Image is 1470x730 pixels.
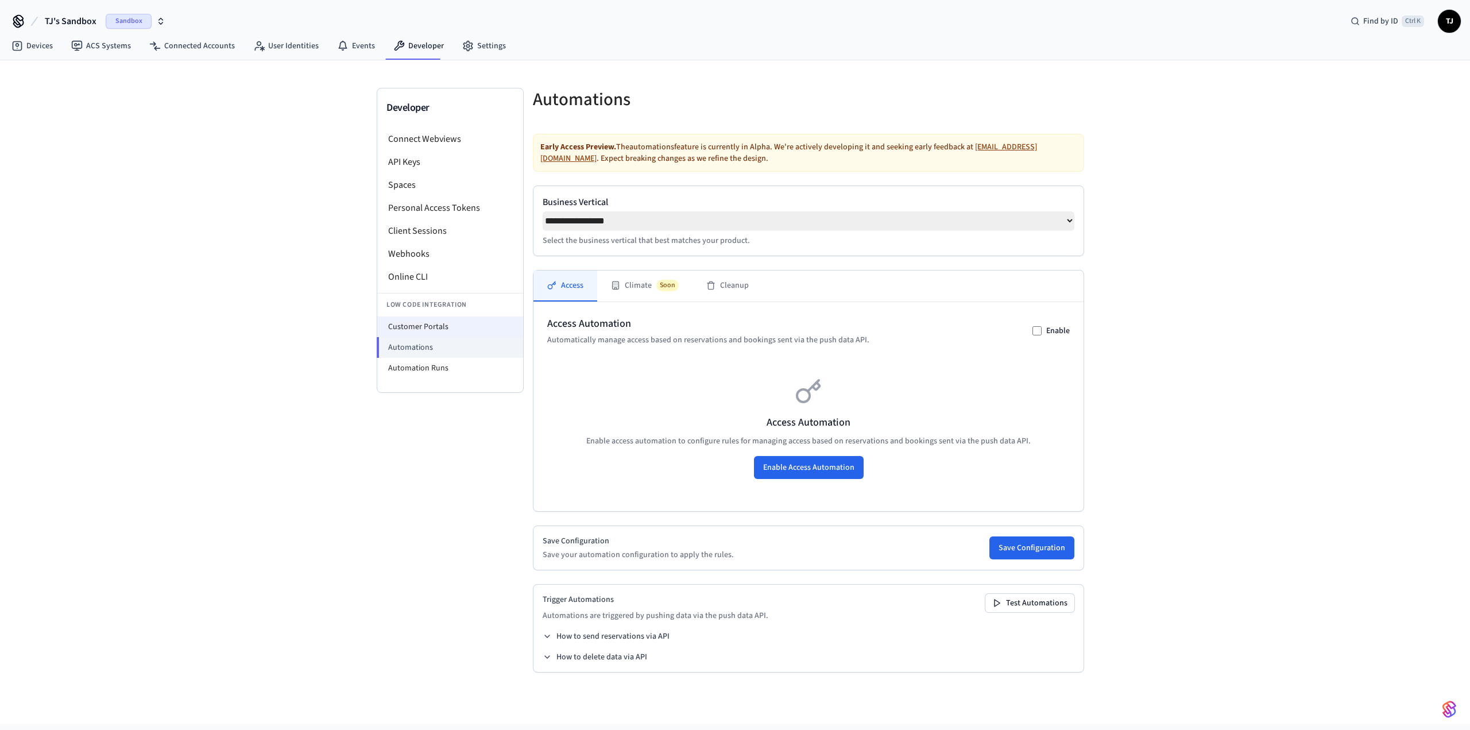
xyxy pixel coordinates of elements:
a: Developer [384,36,453,56]
div: Find by IDCtrl K [1341,11,1433,32]
p: Automatically manage access based on reservations and bookings sent via the push data API. [547,334,869,346]
button: ClimateSoon [597,271,693,302]
button: Test Automations [985,594,1074,612]
p: Automations are triggered by pushing data via the push data API. [543,610,768,621]
li: Spaces [377,173,523,196]
a: ACS Systems [62,36,140,56]
h3: Access Automation [547,415,1070,431]
button: Cleanup [693,271,763,302]
li: Personal Access Tokens [377,196,523,219]
li: Automations [377,337,523,358]
button: Save Configuration [989,536,1074,559]
h5: Automations [533,88,802,111]
label: Business Vertical [543,195,1074,209]
span: Find by ID [1363,16,1398,27]
li: Automation Runs [377,358,523,378]
div: The automations feature is currently in Alpha. We're actively developing it and seeking early fee... [533,134,1084,172]
h2: Trigger Automations [543,594,768,605]
button: Access [533,271,597,302]
li: Customer Portals [377,316,523,337]
strong: Early Access Preview. [540,141,616,153]
button: How to delete data via API [543,651,647,663]
button: Enable Access Automation [754,456,864,479]
li: Client Sessions [377,219,523,242]
a: Settings [453,36,515,56]
span: Soon [656,280,679,291]
li: Connect Webviews [377,128,523,150]
button: How to send reservations via API [543,631,670,642]
h2: Access Automation [547,316,869,332]
p: Enable access automation to configure rules for managing access based on reservations and booking... [547,435,1070,447]
span: TJ [1439,11,1460,32]
a: User Identities [244,36,328,56]
li: Low Code Integration [377,293,523,316]
span: Sandbox [106,14,152,29]
span: Ctrl K [1402,16,1424,27]
h3: Developer [386,100,514,116]
a: Connected Accounts [140,36,244,56]
li: API Keys [377,150,523,173]
img: SeamLogoGradient.69752ec5.svg [1442,700,1456,719]
p: Select the business vertical that best matches your product. [543,235,1074,246]
label: Enable [1046,325,1070,337]
button: TJ [1438,10,1461,33]
a: Events [328,36,384,56]
h2: Save Configuration [543,535,734,547]
span: TJ's Sandbox [45,14,96,28]
a: [EMAIL_ADDRESS][DOMAIN_NAME] [540,141,1037,164]
li: Online CLI [377,265,523,288]
li: Webhooks [377,242,523,265]
a: Devices [2,36,62,56]
p: Save your automation configuration to apply the rules. [543,549,734,561]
